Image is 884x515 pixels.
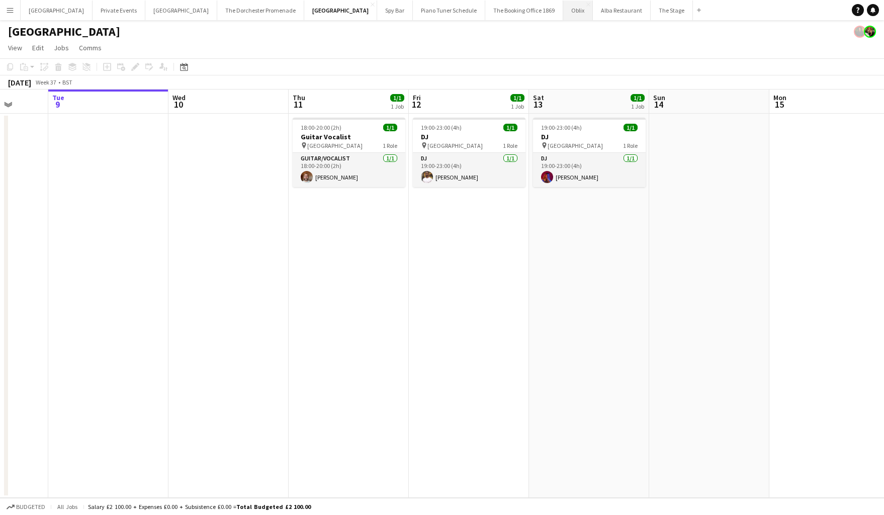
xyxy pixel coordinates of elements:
button: Budgeted [5,501,47,512]
button: Alba Restaurant [593,1,651,20]
span: Wed [172,93,186,102]
button: The Stage [651,1,693,20]
h3: Guitar Vocalist [293,132,405,141]
span: 19:00-23:00 (4h) [541,124,582,131]
span: 1 Role [623,142,638,149]
a: Jobs [50,41,73,54]
span: Total Budgeted £2 100.00 [236,503,311,510]
span: Tue [52,93,64,102]
span: All jobs [55,503,79,510]
app-job-card: 19:00-23:00 (4h)1/1DJ [GEOGRAPHIC_DATA]1 RoleDJ1/119:00-23:00 (4h)[PERSON_NAME] [413,118,525,187]
span: [GEOGRAPHIC_DATA] [548,142,603,149]
span: 15 [772,99,786,110]
h3: DJ [533,132,646,141]
app-job-card: 18:00-20:00 (2h)1/1Guitar Vocalist [GEOGRAPHIC_DATA]1 RoleGuitar/Vocalist1/118:00-20:00 (2h)[PERS... [293,118,405,187]
button: The Dorchester Promenade [217,1,304,20]
div: 1 Job [391,103,404,110]
h3: DJ [413,132,525,141]
button: Private Events [93,1,145,20]
span: 1 Role [383,142,397,149]
button: [GEOGRAPHIC_DATA] [145,1,217,20]
button: Piano Tuner Schedule [413,1,485,20]
span: Sun [653,93,665,102]
span: Week 37 [33,78,58,86]
button: [GEOGRAPHIC_DATA] [304,1,377,20]
button: The Booking Office 1869 [485,1,563,20]
span: [GEOGRAPHIC_DATA] [427,142,483,149]
button: [GEOGRAPHIC_DATA] [21,1,93,20]
span: 18:00-20:00 (2h) [301,124,341,131]
span: 1/1 [390,94,404,102]
span: Budgeted [16,503,45,510]
a: Edit [28,41,48,54]
span: 10 [171,99,186,110]
app-card-role: DJ1/119:00-23:00 (4h)[PERSON_NAME] [413,153,525,187]
button: Spy Bar [377,1,413,20]
span: [GEOGRAPHIC_DATA] [307,142,363,149]
div: BST [62,78,72,86]
a: Comms [75,41,106,54]
div: 1 Job [511,103,524,110]
app-card-role: Guitar/Vocalist1/118:00-20:00 (2h)[PERSON_NAME] [293,153,405,187]
div: 1 Job [631,103,644,110]
span: 1 Role [503,142,517,149]
span: 12 [411,99,421,110]
span: 1/1 [631,94,645,102]
app-job-card: 19:00-23:00 (4h)1/1DJ [GEOGRAPHIC_DATA]1 RoleDJ1/119:00-23:00 (4h)[PERSON_NAME] [533,118,646,187]
div: [DATE] [8,77,31,88]
span: Fri [413,93,421,102]
span: Sat [533,93,544,102]
h1: [GEOGRAPHIC_DATA] [8,24,120,39]
app-user-avatar: Celine Amara [854,26,866,38]
span: 1/1 [510,94,524,102]
span: 11 [291,99,305,110]
span: Mon [773,93,786,102]
app-user-avatar: Rosie Skuse [864,26,876,38]
span: 13 [532,99,544,110]
span: View [8,43,22,52]
span: 1/1 [503,124,517,131]
span: 9 [51,99,64,110]
div: Salary £2 100.00 + Expenses £0.00 + Subsistence £0.00 = [88,503,311,510]
span: 1/1 [383,124,397,131]
span: Edit [32,43,44,52]
a: View [4,41,26,54]
span: 19:00-23:00 (4h) [421,124,462,131]
span: 14 [652,99,665,110]
span: Thu [293,93,305,102]
span: Jobs [54,43,69,52]
span: 1/1 [624,124,638,131]
span: Comms [79,43,102,52]
button: Oblix [563,1,593,20]
app-card-role: DJ1/119:00-23:00 (4h)[PERSON_NAME] [533,153,646,187]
